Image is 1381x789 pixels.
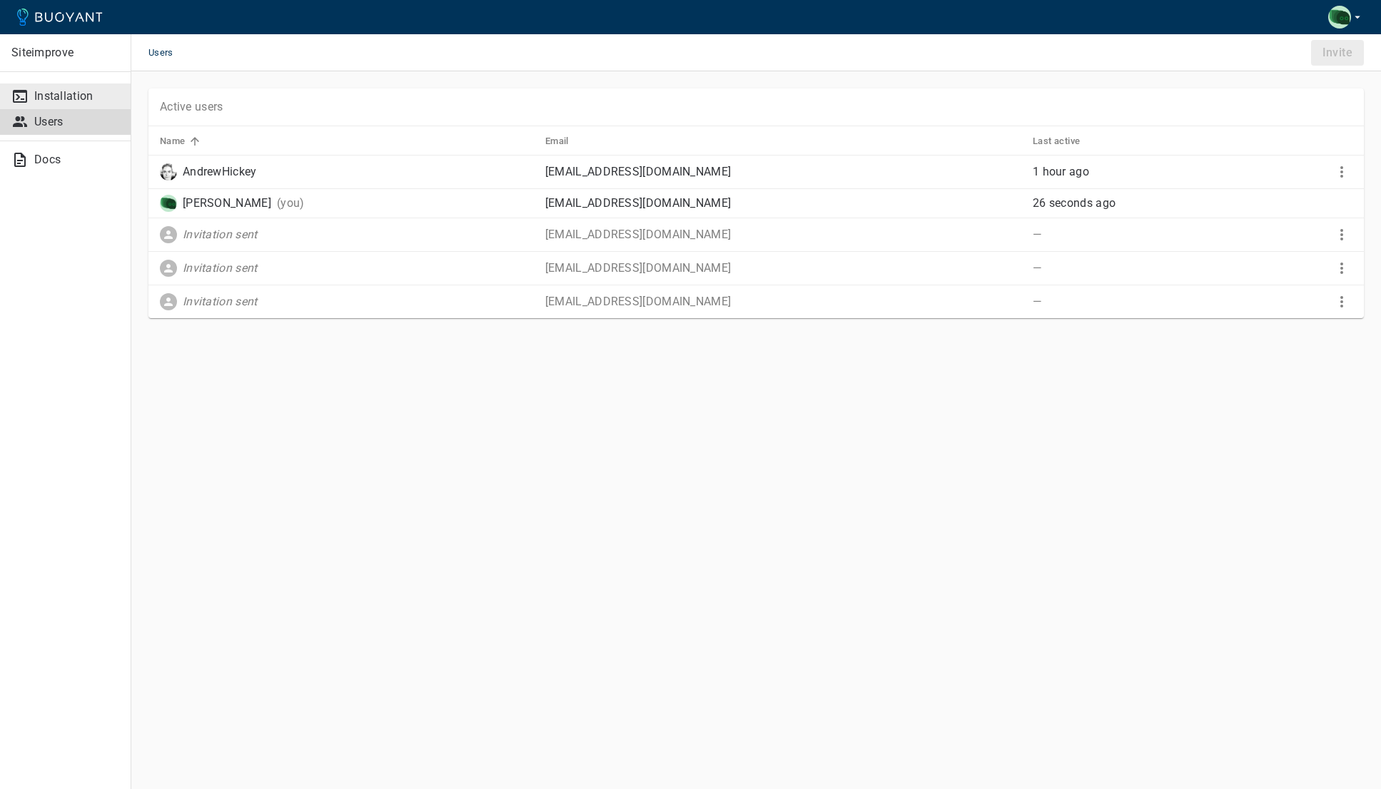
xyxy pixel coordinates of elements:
p: — [1033,295,1255,309]
p: [EMAIL_ADDRESS][DOMAIN_NAME] [545,165,1021,179]
p: Active users [160,100,223,114]
span: Fri, 12 Sep 2025 10:59:29 GMT+2 / Fri, 12 Sep 2025 08:59:29 UTC [1033,165,1089,178]
img: ahi@siteimprove.com [160,163,177,180]
button: More [1331,258,1352,279]
span: Name [160,135,204,148]
img: Asbjørn Clemmensen [1328,6,1351,29]
span: Last active [1033,135,1098,148]
div: AndrewHickey [160,163,257,180]
p: [EMAIL_ADDRESS][DOMAIN_NAME] [545,295,1021,309]
button: More [1331,224,1352,245]
img: aclemmensen@outlook.com [160,195,177,212]
p: Invitation sent [183,228,258,242]
span: Users [148,34,191,71]
p: [EMAIL_ADDRESS][DOMAIN_NAME] [545,196,1021,210]
p: — [1033,261,1255,275]
p: Installation [34,89,119,103]
h5: Email [545,136,569,147]
relative-time: 1 hour ago [1033,165,1089,178]
button: More [1331,161,1352,183]
p: Invitation sent [183,261,258,275]
p: [PERSON_NAME] [183,196,271,210]
relative-time: 26 seconds ago [1033,196,1116,210]
p: Docs [34,153,119,167]
span: Fri, 12 Sep 2025 11:58:19 GMT+2 / Fri, 12 Sep 2025 09:58:19 UTC [1033,196,1116,210]
button: More [1331,291,1352,312]
p: [EMAIL_ADDRESS][DOMAIN_NAME] [545,228,1021,242]
p: Invitation sent [183,295,258,309]
p: [EMAIL_ADDRESS][DOMAIN_NAME] [545,261,1021,275]
p: Siteimprove [11,46,119,60]
div: User limit reached [1311,40,1364,66]
span: Email [545,135,587,148]
p: AndrewHickey [183,165,257,179]
h5: Last active [1033,136,1080,147]
div: Asbjørn Clemmensen [160,195,271,212]
p: Users [34,115,119,129]
p: (you) [277,196,305,210]
h5: Name [160,136,186,147]
p: — [1033,228,1255,242]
